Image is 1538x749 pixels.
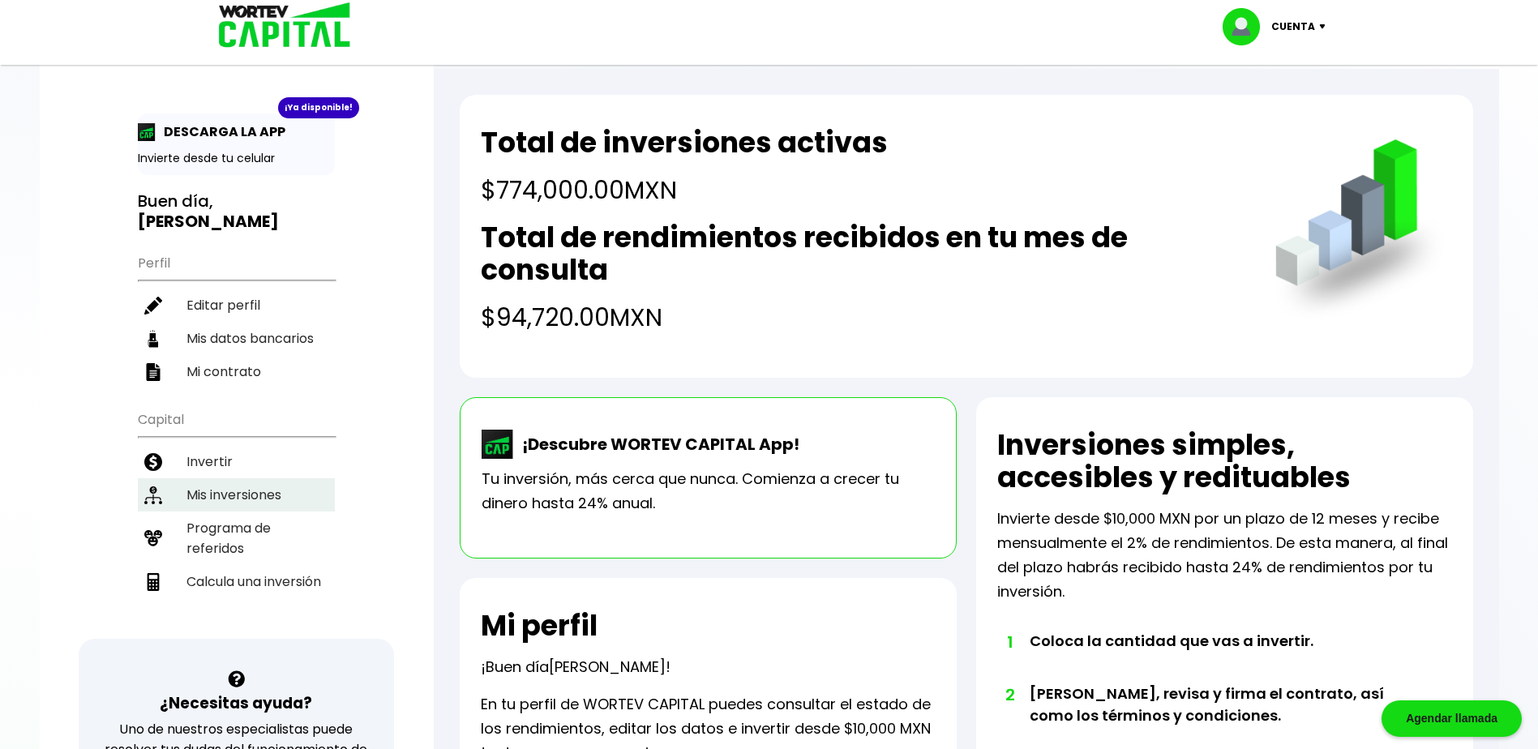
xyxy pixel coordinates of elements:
[138,191,335,232] h3: Buen día,
[138,478,335,511] a: Mis inversiones
[514,432,799,456] p: ¡Descubre WORTEV CAPITAL App!
[278,97,359,118] div: ¡Ya disponible!
[138,123,156,141] img: app-icon
[1005,683,1013,707] span: 2
[481,610,598,642] h2: Mi perfil
[1268,139,1452,323] img: grafica.516fef24.png
[1271,15,1315,39] p: Cuenta
[138,245,335,388] ul: Perfil
[144,330,162,348] img: datos-icon.10cf9172.svg
[156,122,285,142] p: DESCARGA LA APP
[1315,24,1337,29] img: icon-down
[144,529,162,547] img: recomiendanos-icon.9b8e9327.svg
[144,363,162,381] img: contrato-icon.f2db500c.svg
[1005,630,1013,654] span: 1
[160,691,312,715] h3: ¿Necesitas ayuda?
[138,355,335,388] a: Mi contrato
[144,486,162,504] img: inversiones-icon.6695dc30.svg
[1382,700,1522,737] div: Agendar llamada
[138,322,335,355] a: Mis datos bancarios
[549,657,666,677] span: [PERSON_NAME]
[138,150,335,167] p: Invierte desde tu celular
[144,453,162,471] img: invertir-icon.b3b967d7.svg
[481,126,888,159] h2: Total de inversiones activas
[481,299,1242,336] h4: $94,720.00 MXN
[997,429,1452,494] h2: Inversiones simples, accesibles y redituables
[482,430,514,459] img: wortev-capital-app-icon
[482,467,935,516] p: Tu inversión, más cerca que nunca. Comienza a crecer tu dinero hasta 24% anual.
[138,511,335,565] a: Programa de referidos
[138,445,335,478] a: Invertir
[481,655,670,679] p: ¡Buen día !
[144,573,162,591] img: calculadora-icon.17d418c4.svg
[138,565,335,598] a: Calcula una inversión
[997,507,1452,604] p: Invierte desde $10,000 MXN por un plazo de 12 meses y recibe mensualmente el 2% de rendimientos. ...
[481,221,1242,286] h2: Total de rendimientos recibidos en tu mes de consulta
[1223,8,1271,45] img: profile-image
[1030,630,1407,683] li: Coloca la cantidad que vas a invertir.
[138,210,279,233] b: [PERSON_NAME]
[138,289,335,322] a: Editar perfil
[144,297,162,315] img: editar-icon.952d3147.svg
[481,172,888,208] h4: $774,000.00 MXN
[138,401,335,639] ul: Capital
